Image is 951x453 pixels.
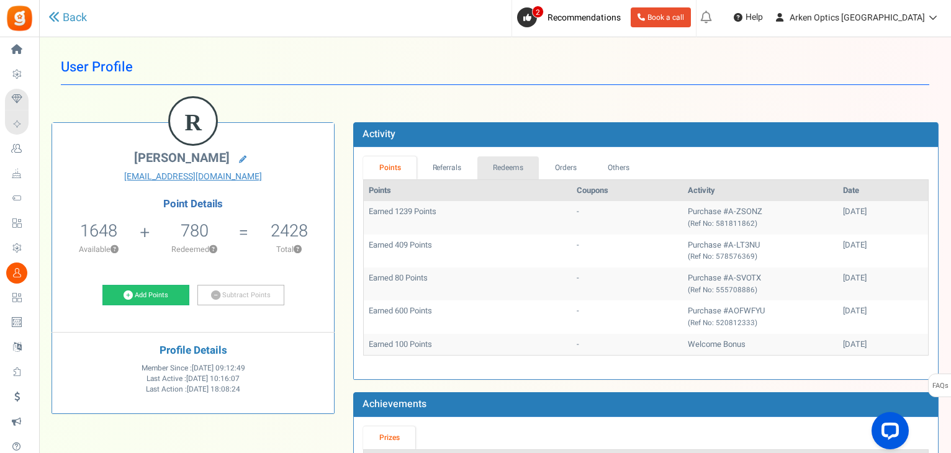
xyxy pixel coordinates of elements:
td: - [572,300,683,333]
b: Activity [363,127,395,141]
th: Coupons [572,180,683,202]
a: Others [592,156,646,179]
a: Help [729,7,768,27]
td: Earned 1239 Points [364,201,572,234]
span: Help [742,11,763,24]
td: Purchase #A-SVOTX [683,267,838,300]
td: Earned 80 Points [364,267,572,300]
small: (Ref No: 520812333) [688,318,757,328]
a: Redeems [477,156,539,179]
h4: Profile Details [61,345,325,357]
h5: 2428 [271,222,308,240]
div: [DATE] [843,240,923,251]
h1: User Profile [61,50,929,85]
a: Orders [539,156,592,179]
span: Recommendations [548,11,621,24]
span: [DATE] 09:12:49 [192,363,245,374]
span: 1648 [80,218,117,243]
td: - [572,267,683,300]
h5: 780 [181,222,209,240]
small: (Ref No: 555708886) [688,285,757,295]
p: Available [58,244,138,255]
div: [DATE] [843,206,923,218]
th: Activity [683,180,838,202]
th: Date [838,180,928,202]
button: ? [294,246,302,254]
a: 2 Recommendations [517,7,626,27]
figcaption: R [170,98,216,146]
td: Welcome Bonus [683,334,838,356]
span: Last Action : [146,384,240,395]
td: Purchase #AOFWFYU [683,300,838,333]
a: Subtract Points [197,285,284,306]
span: Arken Optics [GEOGRAPHIC_DATA] [790,11,925,24]
a: Points [363,156,417,179]
a: Book a call [631,7,691,27]
div: [DATE] [843,272,923,284]
a: Referrals [417,156,477,179]
span: FAQs [932,374,949,398]
th: Points [364,180,572,202]
span: [PERSON_NAME] [134,149,230,167]
div: [DATE] [843,339,923,351]
td: Purchase #A-LT3NU [683,235,838,267]
a: [EMAIL_ADDRESS][DOMAIN_NAME] [61,171,325,183]
div: [DATE] [843,305,923,317]
span: [DATE] 18:08:24 [187,384,240,395]
a: Add Points [102,285,189,306]
span: Last Active : [146,374,240,384]
span: [DATE] 10:16:07 [186,374,240,384]
small: (Ref No: 581811862) [688,218,757,229]
b: Achievements [363,397,426,411]
td: - [572,334,683,356]
a: Prizes [363,426,415,449]
p: Total [250,244,328,255]
td: Earned 600 Points [364,300,572,333]
span: Member Since : [142,363,245,374]
td: Earned 100 Points [364,334,572,356]
button: ? [209,246,217,254]
td: - [572,235,683,267]
td: Purchase #A-ZSONZ [683,201,838,234]
h4: Point Details [52,199,334,210]
button: ? [110,246,119,254]
img: Gratisfaction [6,4,34,32]
td: Earned 409 Points [364,235,572,267]
p: Redeemed [151,244,237,255]
td: - [572,201,683,234]
span: 2 [532,6,544,18]
small: (Ref No: 578576369) [688,251,757,262]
